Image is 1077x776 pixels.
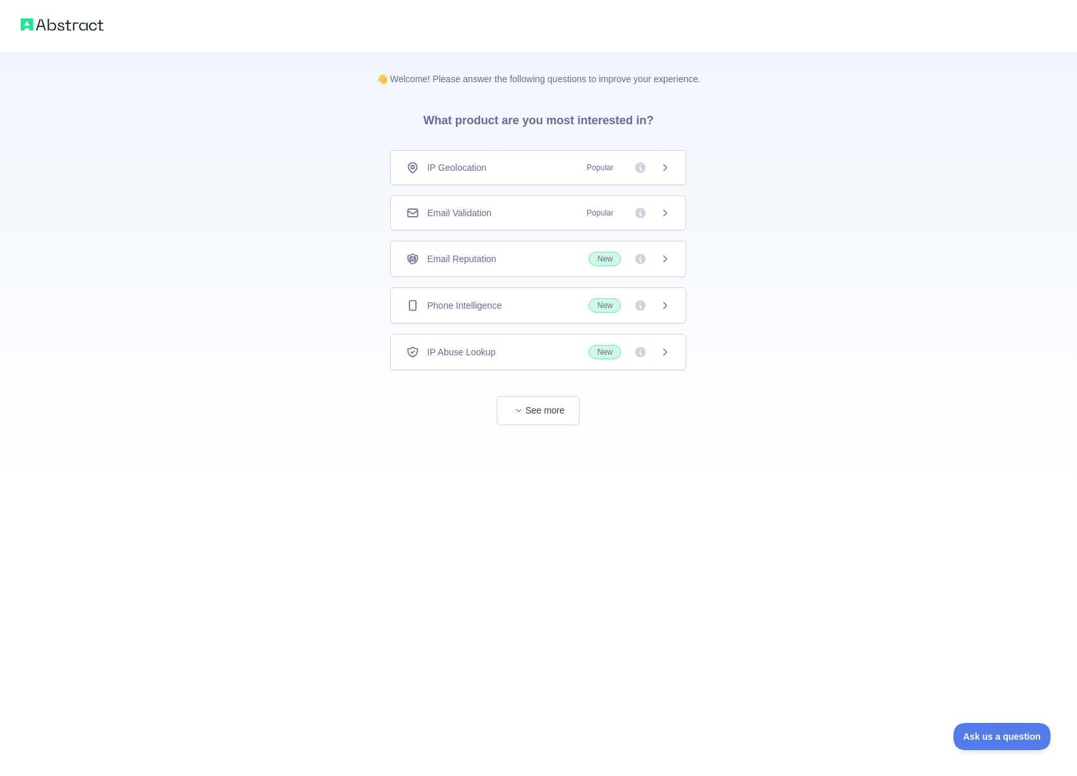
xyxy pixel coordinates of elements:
span: Phone Intelligence [427,299,501,312]
span: Popular [579,206,621,219]
span: IP Geolocation [427,161,486,174]
button: See more [497,396,580,425]
span: Email Validation [427,206,491,219]
span: Email Reputation [427,252,496,265]
span: New [589,345,621,359]
span: New [589,252,621,266]
span: IP Abuse Lookup [427,346,495,359]
p: 👋 Welcome! Please answer the following questions to improve your experience. [356,52,721,85]
h3: What product are you most interested in? [402,85,674,150]
span: Popular [579,161,621,174]
span: New [589,298,621,313]
img: Abstract logo [21,16,103,34]
iframe: Toggle Customer Support [953,723,1051,750]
